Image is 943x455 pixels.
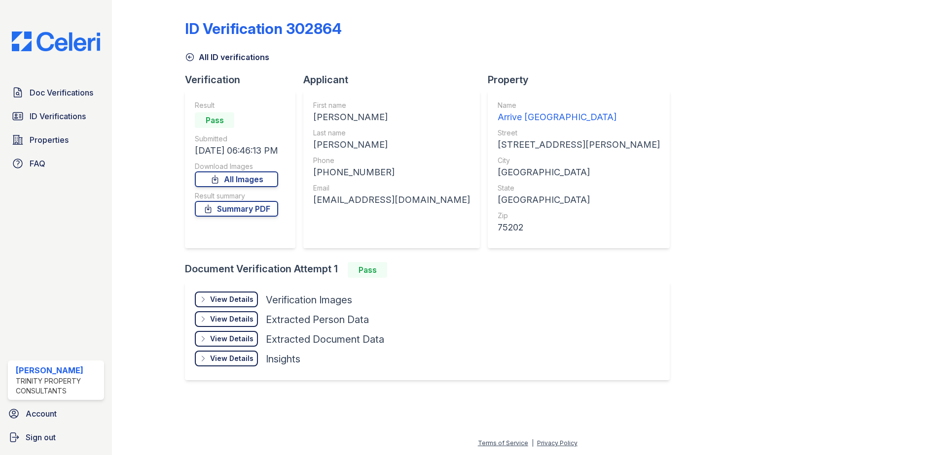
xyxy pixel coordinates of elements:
[185,73,303,87] div: Verification
[313,193,470,207] div: [EMAIL_ADDRESS][DOMAIN_NAME]
[210,314,254,324] div: View Details
[8,154,104,173] a: FAQ
[16,376,100,396] div: Trinity Property Consultants
[185,51,269,63] a: All ID verifications
[4,404,108,423] a: Account
[498,100,660,110] div: Name
[195,100,278,110] div: Result
[8,106,104,126] a: ID Verifications
[498,138,660,152] div: [STREET_ADDRESS][PERSON_NAME]
[26,408,57,420] span: Account
[498,221,660,234] div: 75202
[185,20,342,37] div: ID Verification 302864
[313,156,470,165] div: Phone
[210,334,254,344] div: View Details
[313,128,470,138] div: Last name
[313,110,470,124] div: [PERSON_NAME]
[195,162,278,171] div: Download Images
[195,191,278,201] div: Result summary
[30,134,69,146] span: Properties
[532,439,534,447] div: |
[313,165,470,179] div: [PHONE_NUMBER]
[8,83,104,102] a: Doc Verifications
[195,171,278,187] a: All Images
[30,158,45,169] span: FAQ
[498,100,660,124] a: Name Arrive [GEOGRAPHIC_DATA]
[348,262,387,278] div: Pass
[26,431,56,443] span: Sign out
[498,183,660,193] div: State
[195,144,278,158] div: [DATE] 06:46:13 PM
[30,87,93,98] span: Doc Verifications
[16,364,100,376] div: [PERSON_NAME]
[210,354,254,363] div: View Details
[210,294,254,304] div: View Details
[498,128,660,138] div: Street
[537,439,578,447] a: Privacy Policy
[195,201,278,217] a: Summary PDF
[498,193,660,207] div: [GEOGRAPHIC_DATA]
[195,112,234,128] div: Pass
[185,262,678,278] div: Document Verification Attempt 1
[4,32,108,51] img: CE_Logo_Blue-a8612792a0a2168367f1c8372b55b34899dd931a85d93a1a3d3e32e68fde9ad4.png
[303,73,488,87] div: Applicant
[4,427,108,447] a: Sign out
[195,134,278,144] div: Submitted
[498,156,660,165] div: City
[266,293,352,307] div: Verification Images
[313,183,470,193] div: Email
[266,332,384,346] div: Extracted Document Data
[266,313,369,326] div: Extracted Person Data
[488,73,678,87] div: Property
[8,130,104,150] a: Properties
[266,352,300,366] div: Insights
[498,211,660,221] div: Zip
[478,439,528,447] a: Terms of Service
[498,110,660,124] div: Arrive [GEOGRAPHIC_DATA]
[498,165,660,179] div: [GEOGRAPHIC_DATA]
[30,110,86,122] span: ID Verifications
[313,138,470,152] div: [PERSON_NAME]
[313,100,470,110] div: First name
